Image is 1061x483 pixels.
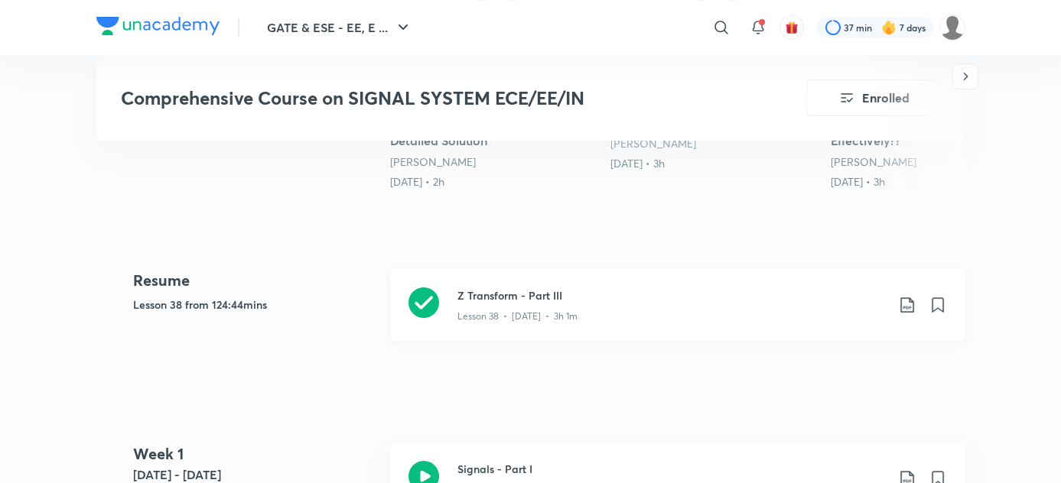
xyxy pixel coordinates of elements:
[831,154,916,169] a: [PERSON_NAME]
[881,20,897,35] img: streak
[133,442,378,465] h4: Week 1
[96,17,220,35] img: Company Logo
[390,154,476,169] a: [PERSON_NAME]
[610,136,819,151] div: Vishal Soni
[457,287,886,303] h3: Z Transform - Part III
[96,17,220,39] a: Company Logo
[806,79,941,116] button: Enrolled
[831,174,1039,190] div: 30th Apr • 3h
[457,310,578,323] p: Lesson 38 • [DATE] • 3h 1m
[939,15,965,41] img: Palak Tiwari
[785,21,799,34] img: avatar
[457,461,886,477] h3: Signals - Part I
[610,136,696,151] a: [PERSON_NAME]
[779,15,804,40] button: avatar
[390,269,965,360] a: Z Transform - Part IIILesson 38 • [DATE] • 3h 1m
[258,12,421,43] button: GATE & ESE - EE, E ...
[133,269,378,292] h4: Resume
[133,297,378,313] h5: Lesson 38 from 124:44mins
[610,156,819,171] div: 30th Apr • 3h
[831,154,1039,170] div: Vishal Soni
[390,174,598,190] div: 24th May • 2h
[121,87,720,109] h3: Comprehensive Course on SIGNAL SYSTEM ECE/EE/IN
[390,154,598,170] div: Vishal Soni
